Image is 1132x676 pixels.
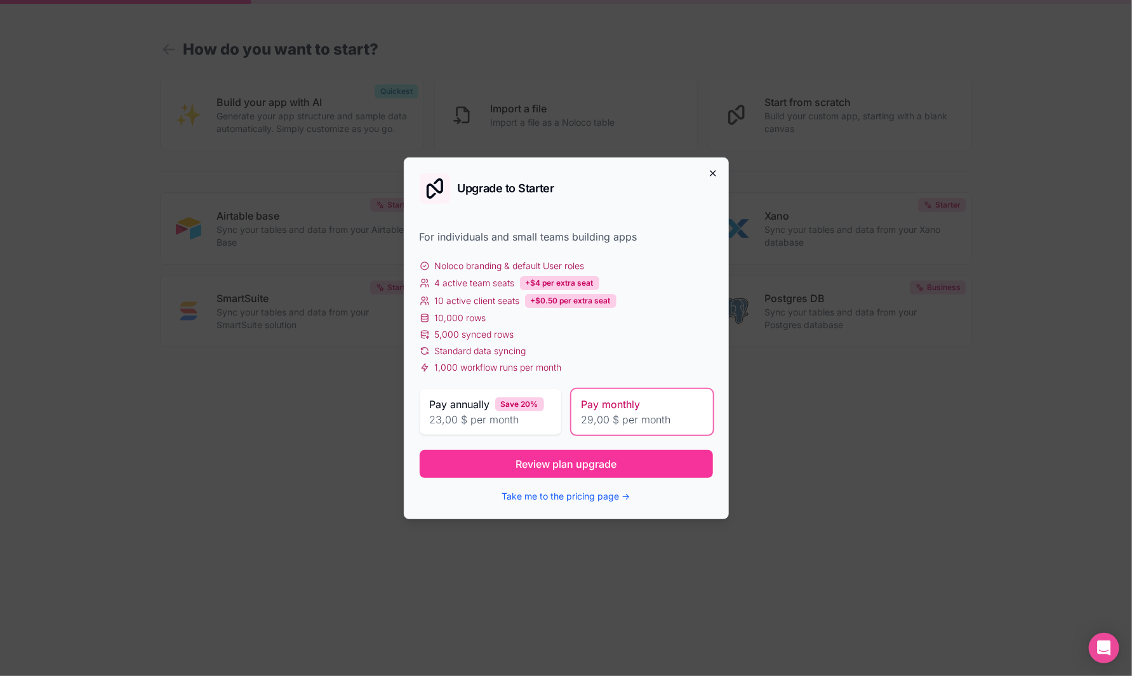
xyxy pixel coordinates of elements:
div: For individuals and small teams building apps [420,229,713,244]
span: 4 active team seats [435,277,515,289]
div: +$0.50 per extra seat [525,294,616,308]
h2: Upgrade to Starter [458,183,554,194]
span: Review plan upgrade [516,456,616,472]
button: Review plan upgrade [420,450,713,478]
span: Standard data syncing [435,345,526,357]
div: +$4 per extra seat [520,276,599,290]
span: 10 active client seats [435,295,520,307]
span: Noloco branding & default User roles [435,260,585,272]
span: Pay monthly [582,397,641,412]
span: 1,000 workflow runs per month [435,361,562,374]
button: Close [708,168,718,178]
span: 29,00 $ per month [582,412,703,427]
span: 23,00 $ per month [430,412,551,427]
div: Save 20% [495,397,544,411]
span: Pay annually [430,397,490,412]
span: 10,000 rows [435,312,486,324]
span: 5,000 synced rows [435,328,514,341]
button: Take me to the pricing page → [502,490,630,503]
